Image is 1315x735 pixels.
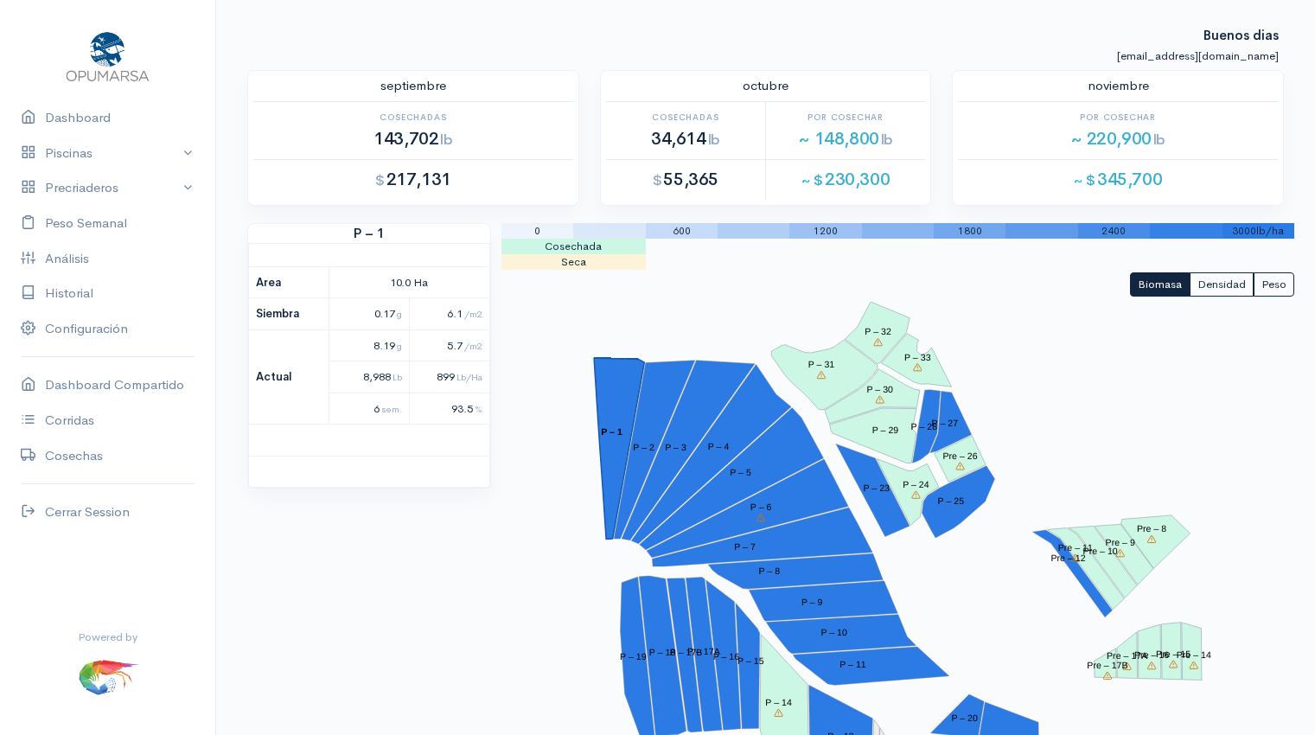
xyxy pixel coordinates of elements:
tspan: Pre – 26 [942,451,977,461]
tspan: P – 32 [865,327,891,337]
tspan: P – 8 [758,566,780,577]
span: 1800 [958,224,982,238]
tspan: P – 17B [670,648,703,658]
h6: Por Cosechar [766,112,925,122]
tspan: P – 4 [708,442,730,452]
tspan: P – 16 [712,652,739,662]
tspan: P – 30 [866,384,893,394]
td: 10.0 Ha [329,266,489,298]
div: noviembre [948,76,1288,96]
tspan: P – 20 [951,713,978,724]
td: Seca [501,254,646,270]
tspan: P – 23 [863,483,890,494]
td: 6.1 [409,298,489,330]
span: lb [881,131,893,149]
td: 93.5 [409,393,489,425]
span: lb [440,131,452,149]
tspan: P – 3 [665,443,686,453]
button: Densidad [1190,272,1254,297]
h6: Cosechadas [253,112,573,122]
tspan: P – 5 [730,468,751,478]
tspan: P – 29 [872,425,899,436]
th: Siembra [249,298,329,330]
td: 899 [409,361,489,393]
tspan: Pre – 8 [1137,524,1166,534]
tspan: P – 11 [839,660,866,670]
tspan: P – 6 [750,502,772,513]
th: Actual [249,329,329,425]
h6: Por Cosechar [958,112,1278,122]
td: 0.17 [329,298,409,330]
span: 2400 [1101,224,1126,238]
span: Densidad [1197,277,1246,291]
span: ~ 220,900 [1070,128,1165,150]
tspan: P – 27 [931,418,958,428]
tspan: P – 15 [737,656,764,667]
span: 1200 [814,224,838,238]
span: 0 [534,224,540,238]
td: Cosechada [501,239,646,254]
span: lb [1153,131,1165,149]
tspan: Pre – 9 [1106,538,1135,548]
tspan: Pre – 17A [1107,651,1147,661]
tspan: Pre – 11 [1058,543,1093,553]
tspan: P – 24 [903,480,929,490]
tspan: P – 33 [904,352,931,362]
tspan: Pre – 12 [1050,553,1085,564]
tspan: P – 19 [620,651,647,661]
td: 5.7 [409,329,489,361]
span: Biomasa [1138,277,1182,291]
span: lb [708,131,720,149]
span: 55,365 [653,169,718,190]
span: sem. [381,403,402,415]
small: [EMAIL_ADDRESS][DOMAIN_NAME] [1117,48,1279,63]
tspan: P – 14 [765,698,792,708]
tspan: Pre – 14 [1177,650,1211,661]
span: g [397,340,402,352]
td: 8.19 [329,329,409,361]
span: 230,300 [801,169,890,190]
div: octubre [596,76,936,96]
tspan: P – 9 [801,597,823,607]
span: $ [653,171,662,189]
span: /m2 [464,308,482,320]
button: Peso [1254,272,1294,297]
tspan: Pre – 10 [1083,546,1118,557]
tspan: P – 17A [687,646,720,656]
span: 345,700 [1074,169,1162,190]
span: ~ $ [801,171,823,189]
strong: Buenos dias [1203,10,1279,43]
h6: Cosechadas [606,112,765,122]
span: ~ $ [1074,171,1095,189]
span: Peso [1261,277,1286,291]
button: Biomasa [1130,272,1190,297]
img: Opumarsa [62,28,153,83]
tspan: P – 25 [937,495,964,506]
strong: P – 1 [248,224,490,244]
span: Lb [393,371,402,383]
tspan: P – 31 [808,360,835,370]
td: 6 [329,393,409,425]
span: 217,131 [375,169,451,190]
span: 3000 [1232,224,1256,238]
td: 8,988 [329,361,409,393]
tspan: P – 1 [601,427,622,438]
span: 143,702 [373,128,452,150]
th: Area [249,266,329,298]
span: 600 [673,224,691,238]
tspan: P – 10 [820,628,847,638]
tspan: P – 18 [649,648,676,658]
span: $ [375,171,385,189]
tspan: P – 7 [734,542,756,553]
span: 34,614 [651,128,720,150]
span: /m2 [464,340,482,352]
tspan: Pre – 16 [1134,650,1169,661]
span: % [475,403,482,415]
tspan: P – 2 [633,442,654,452]
div: septiembre [243,76,584,96]
tspan: Pre – 15 [1156,649,1191,659]
tspan: P – 28 [910,421,937,431]
span: ~ 148,800 [798,128,893,150]
tspan: Pre – 17B [1087,661,1127,671]
span: lb/ha [1256,224,1284,238]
